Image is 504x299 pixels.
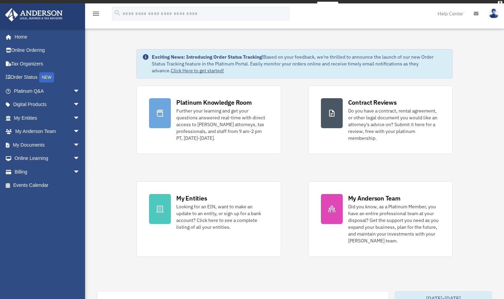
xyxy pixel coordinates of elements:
div: Looking for an EIN, want to make an update to an entity, or sign up for a bank account? Click her... [176,203,268,230]
div: Further your learning and get your questions answered real-time with direct access to [PERSON_NAM... [176,107,268,141]
a: My Entities Looking for an EIN, want to make an update to an entity, or sign up for a bank accoun... [136,181,281,257]
a: menu [92,12,100,18]
div: My Entities [176,194,207,203]
span: arrow_drop_down [73,84,87,98]
div: NEW [39,72,54,83]
a: Online Ordering [5,44,90,57]
a: Order StatusNEW [5,71,90,85]
img: User Pic [489,9,499,18]
a: My Anderson Team Did you know, as a Platinum Member, you have an entire professional team at your... [308,181,453,257]
strong: Exciting News: Introducing Order Status Tracking! [152,54,263,60]
a: My Documentsarrow_drop_down [5,138,90,152]
div: Platinum Knowledge Room [176,98,252,107]
div: My Anderson Team [348,194,401,203]
i: search [114,9,121,17]
span: arrow_drop_down [73,111,87,125]
a: Digital Productsarrow_drop_down [5,98,90,111]
span: arrow_drop_down [73,138,87,152]
div: Get a chance to win 6 months of Platinum for free just by filling out this [166,2,314,10]
a: My Anderson Teamarrow_drop_down [5,125,90,138]
span: arrow_drop_down [73,165,87,179]
a: Billingarrow_drop_down [5,165,90,179]
span: arrow_drop_down [73,152,87,166]
div: Do you have a contract, rental agreement, or other legal document you would like an attorney's ad... [348,107,440,141]
a: My Entitiesarrow_drop_down [5,111,90,125]
div: close [498,1,502,5]
a: Platinum Q&Aarrow_drop_down [5,84,90,98]
span: arrow_drop_down [73,98,87,112]
a: Platinum Knowledge Room Further your learning and get your questions answered real-time with dire... [136,86,281,154]
div: Did you know, as a Platinum Member, you have an entire professional team at your disposal? Get th... [348,203,440,244]
span: arrow_drop_down [73,125,87,139]
a: Home [5,30,87,44]
a: Events Calendar [5,179,90,192]
div: Contract Reviews [348,98,397,107]
a: Contract Reviews Do you have a contract, rental agreement, or other legal document you would like... [308,86,453,154]
i: menu [92,10,100,18]
div: Based on your feedback, we're thrilled to announce the launch of our new Order Status Tracking fe... [152,54,447,74]
a: Click Here to get started! [171,68,224,74]
a: Online Learningarrow_drop_down [5,152,90,165]
img: Anderson Advisors Platinum Portal [3,8,65,21]
a: Tax Organizers [5,57,90,71]
a: survey [317,2,338,10]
